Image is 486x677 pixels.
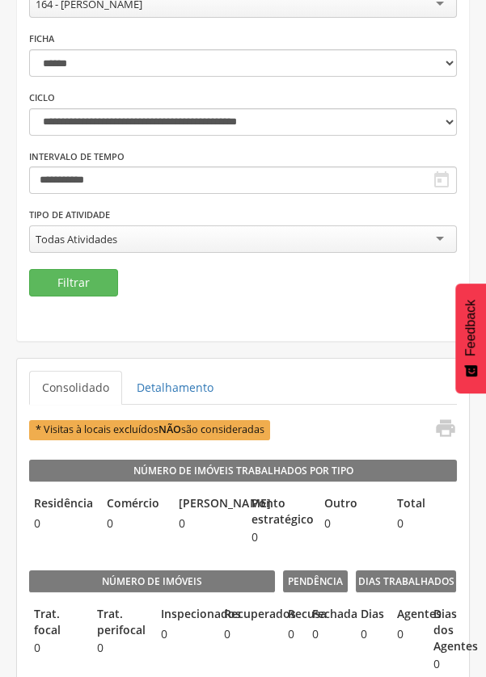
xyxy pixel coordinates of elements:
a: Detalhamento [124,371,226,405]
span: 0 [356,626,384,642]
span: 0 [247,529,311,545]
i:  [433,417,456,439]
legend: Inspecionados [156,606,211,624]
span: 0 [29,640,84,656]
legend: Dias Trabalhados [356,570,457,593]
legend: Outro [319,495,384,514]
label: Ciclo [29,91,55,104]
span: Feedback [463,300,478,356]
legend: Pendência [283,570,348,593]
span: 0 [283,626,299,642]
span: 0 [29,515,94,532]
legend: Agentes [392,606,420,624]
span: 0 [92,640,147,656]
div: Todas Atividades [36,232,117,246]
legend: Fechada [307,606,323,624]
span: 0 [174,515,239,532]
span: 0 [392,626,420,642]
span: 0 [428,656,456,672]
span: 0 [219,626,274,642]
legend: Trat. perifocal [92,606,147,638]
span: 0 [156,626,211,642]
legend: Dias [356,606,384,624]
button: Filtrar [29,269,118,296]
legend: Recusa [283,606,299,624]
label: Intervalo de Tempo [29,150,125,163]
a:  [424,417,456,444]
span: 0 [392,515,457,532]
label: Ficha [29,32,54,45]
legend: Número de Imóveis Trabalhados por Tipo [29,460,457,482]
legend: Número de imóveis [29,570,275,593]
legend: Residência [29,495,94,514]
legend: Dias dos Agentes [428,606,456,654]
legend: [PERSON_NAME] [174,495,239,514]
a: Consolidado [29,371,122,405]
span: 0 [319,515,384,532]
span: 0 [102,515,167,532]
i:  [432,170,451,190]
label: Tipo de Atividade [29,208,110,221]
span: 0 [307,626,323,642]
button: Feedback - Mostrar pesquisa [455,284,486,393]
span: * Visitas à locais excluídos são consideradas [29,420,270,440]
legend: Recuperados [219,606,274,624]
legend: Trat. focal [29,606,84,638]
legend: Total [392,495,457,514]
legend: Ponto estratégico [247,495,311,528]
b: NÃO [158,423,181,436]
legend: Comércio [102,495,167,514]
